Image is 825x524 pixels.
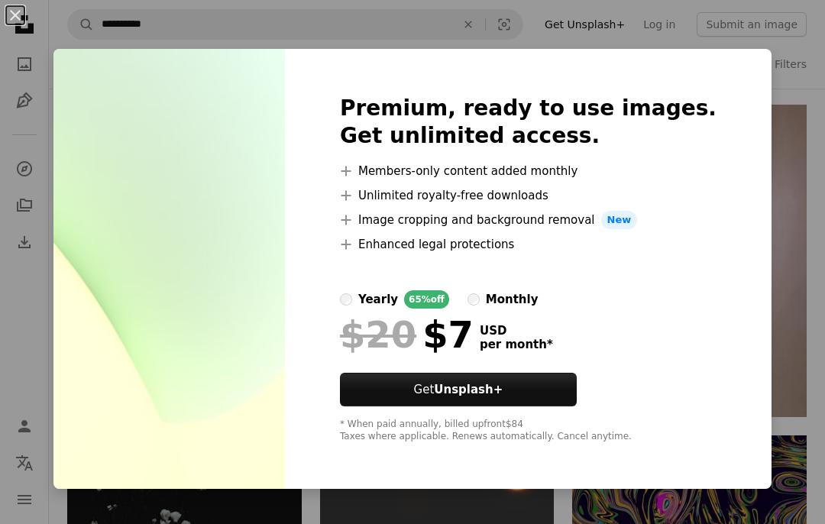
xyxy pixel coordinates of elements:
span: USD [480,324,553,338]
h2: Premium, ready to use images. Get unlimited access. [340,95,717,150]
div: * When paid annually, billed upfront $84 Taxes where applicable. Renews automatically. Cancel any... [340,419,717,443]
div: $7 [340,315,474,354]
span: per month * [480,338,553,351]
li: Image cropping and background removal [340,211,717,229]
input: yearly65%off [340,293,352,306]
div: monthly [486,290,539,309]
span: New [601,211,638,229]
li: Unlimited royalty-free downloads [340,186,717,205]
button: GetUnsplash+ [340,373,577,406]
input: monthly [467,293,480,306]
strong: Unsplash+ [434,383,503,396]
div: yearly [358,290,398,309]
span: $20 [340,315,416,354]
li: Members-only content added monthly [340,162,717,180]
li: Enhanced legal protections [340,235,717,254]
img: premium_photo-1738549367457-dd44c1951e45 [53,49,285,489]
div: 65% off [404,290,449,309]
